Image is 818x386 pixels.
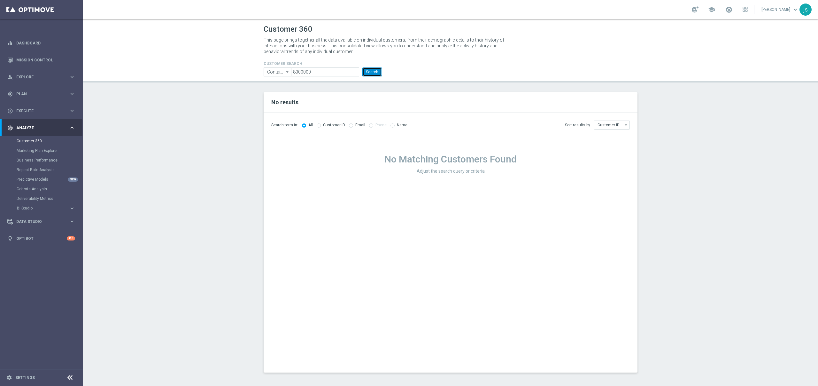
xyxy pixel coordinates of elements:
i: keyboard_arrow_right [69,91,75,97]
div: Customer 360 [17,136,82,146]
i: gps_fixed [7,91,13,97]
button: track_changes Analyze keyboard_arrow_right [7,125,75,130]
a: [PERSON_NAME]keyboard_arrow_down [761,5,799,14]
a: Business Performance [17,158,66,163]
h3: Adjust the search query or criteria [271,168,630,174]
div: Execute [7,108,69,114]
h1: Customer 360 [264,25,637,34]
div: js [799,4,812,16]
div: NEW [68,177,78,182]
div: Dashboard [7,35,75,51]
div: Data Studio [7,219,69,225]
button: gps_fixed Plan keyboard_arrow_right [7,91,75,97]
label: All [308,123,313,128]
h4: CUSTOMER SEARCH [264,61,382,66]
div: Cohorts Analysis [17,184,82,194]
div: BI Studio [17,203,82,213]
a: Customer 360 [17,138,66,144]
span: BI Studio [17,206,63,210]
span: Search term in: [271,122,298,128]
button: Search [362,67,382,76]
span: keyboard_arrow_down [792,6,799,13]
i: lightbulb [7,236,13,241]
i: track_changes [7,125,13,131]
button: BI Studio keyboard_arrow_right [17,206,75,211]
i: arrow_drop_down [284,68,291,76]
a: Repeat Rate Analysis [17,167,66,172]
button: Data Studio keyboard_arrow_right [7,219,75,224]
div: +10 [67,236,75,240]
button: lightbulb Optibot +10 [7,236,75,241]
div: Plan [7,91,69,97]
a: Optibot [16,230,67,247]
div: Marketing Plan Explorer [17,146,82,155]
input: Contains [264,67,291,76]
button: equalizer Dashboard [7,41,75,46]
a: Mission Control [16,51,75,68]
div: BI Studio [17,206,69,210]
i: keyboard_arrow_right [69,125,75,131]
div: Business Performance [17,155,82,165]
i: settings [6,375,12,381]
i: person_search [7,74,13,80]
div: Mission Control [7,51,75,68]
div: Predictive Models [17,175,82,184]
input: Enter CID, Email, name or phone [291,67,359,76]
span: Analyze [16,126,69,130]
span: Explore [16,75,69,79]
div: Explore [7,74,69,80]
a: Dashboard [16,35,75,51]
i: equalizer [7,40,13,46]
div: Analyze [7,125,69,131]
span: Execute [16,109,69,113]
i: arrow_drop_down [623,121,629,129]
label: Name [397,123,407,128]
div: Deliverability Metrics [17,194,82,203]
a: Marketing Plan Explorer [17,148,66,153]
i: keyboard_arrow_right [69,205,75,211]
a: Cohorts Analysis [17,186,66,192]
div: Optibot [7,230,75,247]
a: Settings [15,376,35,380]
i: keyboard_arrow_right [69,108,75,114]
a: Deliverability Metrics [17,196,66,201]
span: school [708,6,715,13]
label: Customer ID [323,123,345,128]
span: No results [271,99,298,106]
p: This page brings together all the data available on individual customers, from their demographic ... [264,37,510,54]
input: Customer ID [594,121,630,130]
button: play_circle_outline Execute keyboard_arrow_right [7,108,75,114]
i: play_circle_outline [7,108,13,114]
a: Predictive Models [17,177,66,182]
label: Phone [375,123,387,128]
button: Mission Control [7,58,75,63]
label: Email [355,123,365,128]
button: person_search Explore keyboard_arrow_right [7,75,75,80]
span: Data Studio [16,220,69,224]
span: Sort results by [565,122,590,128]
h1: No Matching Customers Found [271,154,630,165]
i: keyboard_arrow_right [69,218,75,225]
div: Repeat Rate Analysis [17,165,82,175]
span: Plan [16,92,69,96]
i: keyboard_arrow_right [69,74,75,80]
